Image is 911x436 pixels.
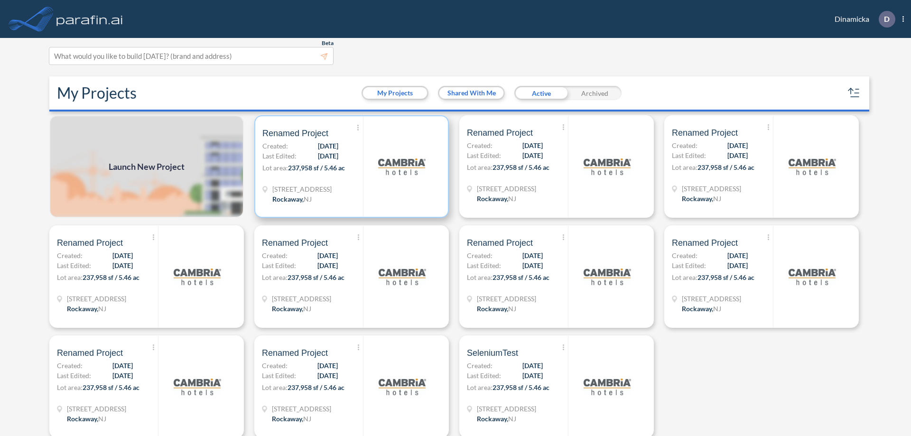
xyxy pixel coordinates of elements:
span: Lot area: [57,273,83,281]
span: Lot area: [57,383,83,391]
span: [DATE] [522,361,543,371]
span: NJ [98,305,106,313]
span: SeleniumTest [467,347,518,359]
span: NJ [303,305,311,313]
span: 237,958 sf / 5.46 ac [288,273,344,281]
img: logo [174,253,221,300]
span: Rockaway , [67,305,98,313]
span: Last Edited: [672,260,706,270]
div: Rockaway, NJ [67,304,106,314]
span: 321 Mt Hope Ave [477,294,536,304]
a: Launch New Project [49,115,244,218]
span: [DATE] [727,150,748,160]
span: 321 Mt Hope Ave [67,294,126,304]
span: NJ [304,195,312,203]
span: [DATE] [522,140,543,150]
span: 237,958 sf / 5.46 ac [83,273,139,281]
span: Renamed Project [57,347,123,359]
span: NJ [303,415,311,423]
span: 237,958 sf / 5.46 ac [493,273,549,281]
span: 321 Mt Hope Ave [477,184,536,194]
img: logo [789,253,836,300]
span: 237,958 sf / 5.46 ac [83,383,139,391]
button: Shared With Me [439,87,503,99]
span: 321 Mt Hope Ave [67,404,126,414]
h2: My Projects [57,84,137,102]
span: Lot area: [467,163,493,171]
img: logo [379,253,426,300]
div: Active [514,86,568,100]
span: [DATE] [317,250,338,260]
span: Renamed Project [262,237,328,249]
span: [DATE] [112,361,133,371]
span: 237,958 sf / 5.46 ac [288,164,345,172]
span: [DATE] [112,250,133,260]
span: Created: [467,140,493,150]
span: Rockaway , [272,305,303,313]
button: My Projects [363,87,427,99]
span: NJ [713,195,721,203]
div: Rockaway, NJ [67,414,106,424]
span: [DATE] [317,361,338,371]
span: 237,958 sf / 5.46 ac [288,383,344,391]
span: Rockaway , [477,305,508,313]
div: Rockaway, NJ [477,414,516,424]
span: Created: [262,250,288,260]
span: Created: [262,361,288,371]
span: [DATE] [522,371,543,380]
span: Rockaway , [477,195,508,203]
img: logo [584,363,631,410]
span: Renamed Project [467,127,533,139]
span: [DATE] [317,371,338,380]
span: Rockaway , [272,415,303,423]
span: Last Edited: [262,371,296,380]
span: 237,958 sf / 5.46 ac [697,273,754,281]
span: [DATE] [112,260,133,270]
span: Last Edited: [467,260,501,270]
span: Created: [467,250,493,260]
span: Renamed Project [467,237,533,249]
span: [DATE] [727,260,748,270]
span: Renamed Project [672,237,738,249]
span: 321 Mt Hope Ave [272,184,332,194]
span: Created: [262,141,288,151]
div: Rockaway, NJ [682,304,721,314]
span: Renamed Project [262,347,328,359]
span: Rockaway , [272,195,304,203]
span: Rockaway , [477,415,508,423]
span: Last Edited: [57,260,91,270]
span: Created: [467,361,493,371]
span: [DATE] [522,250,543,260]
span: Rockaway , [682,305,713,313]
img: logo [55,9,125,28]
div: Rockaway, NJ [272,304,311,314]
span: 321 Mt Hope Ave [272,294,331,304]
span: Beta [322,39,334,47]
span: NJ [508,195,516,203]
span: NJ [508,415,516,423]
div: Archived [568,86,622,100]
span: [DATE] [522,260,543,270]
span: [DATE] [112,371,133,380]
div: Rockaway, NJ [477,304,516,314]
span: 321 Mt Hope Ave [477,404,536,414]
span: Last Edited: [467,371,501,380]
span: 237,958 sf / 5.46 ac [493,383,549,391]
img: logo [174,363,221,410]
span: Lot area: [262,383,288,391]
img: logo [789,143,836,190]
span: [DATE] [727,250,748,260]
span: Lot area: [467,383,493,391]
div: Rockaway, NJ [272,194,312,204]
img: add [49,115,244,218]
p: D [884,15,890,23]
button: sort [846,85,862,101]
span: Lot area: [467,273,493,281]
span: Renamed Project [57,237,123,249]
div: Dinamicka [820,11,904,28]
span: [DATE] [522,150,543,160]
span: [DATE] [317,260,338,270]
span: Renamed Project [672,127,738,139]
span: Renamed Project [262,128,328,139]
span: 237,958 sf / 5.46 ac [493,163,549,171]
